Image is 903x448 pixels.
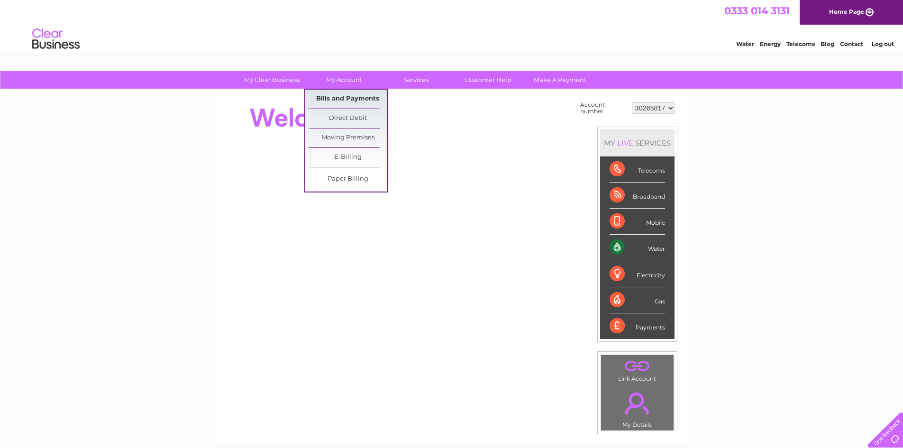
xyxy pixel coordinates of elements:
[32,25,80,54] img: logo.png
[610,287,665,313] div: Gas
[305,71,383,89] a: My Account
[610,261,665,287] div: Electricity
[610,183,665,209] div: Broadband
[610,209,665,235] div: Mobile
[872,40,894,47] a: Log out
[309,109,387,128] a: Direct Debit
[603,357,671,374] a: .
[760,40,781,47] a: Energy
[449,71,527,89] a: Customer Help
[603,387,671,420] a: .
[786,40,815,47] a: Telecoms
[578,99,629,117] td: Account number
[610,313,665,339] div: Payments
[309,148,387,167] a: E-Billing
[600,129,675,156] div: MY SERVICES
[309,170,387,189] a: Paper Billing
[521,71,599,89] a: Make A Payment
[309,90,387,109] a: Bills and Payments
[228,5,676,46] div: Clear Business is a trading name of Verastar Limited (registered in [GEOGRAPHIC_DATA] No. 3667643...
[610,156,665,183] div: Telecoms
[724,5,790,17] a: 0333 014 3131
[601,384,674,431] td: My Details
[309,128,387,147] a: Moving Premises
[821,40,834,47] a: Blog
[615,138,635,147] div: LIVE
[601,355,674,384] td: Link Account
[736,40,754,47] a: Water
[610,235,665,261] div: Water
[840,40,863,47] a: Contact
[233,71,311,89] a: My Clear Business
[377,71,455,89] a: Services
